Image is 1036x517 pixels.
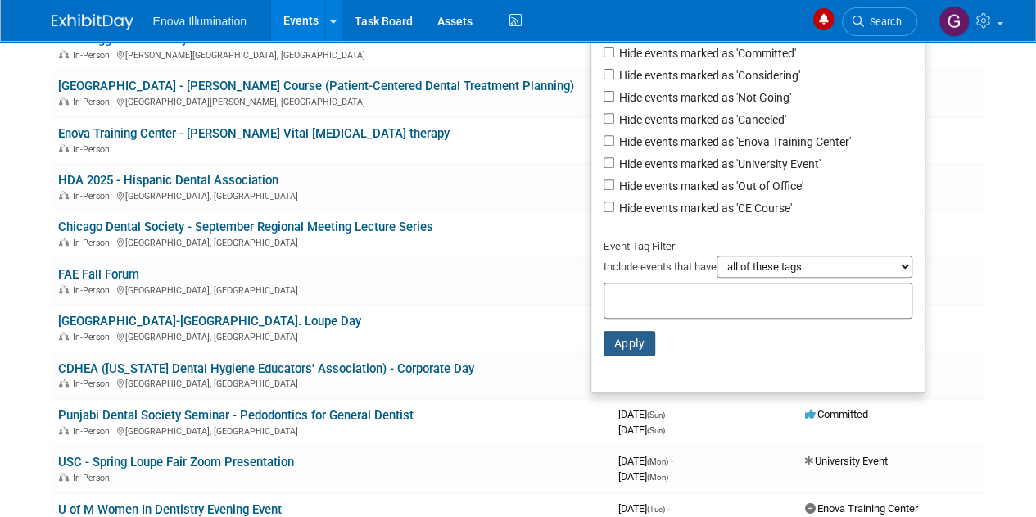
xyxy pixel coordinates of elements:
[73,332,115,342] span: In-Person
[618,470,668,483] span: [DATE]
[618,455,673,467] span: [DATE]
[58,79,574,93] a: [GEOGRAPHIC_DATA] - [PERSON_NAME] Course (Patient-Centered Dental Treatment Planning)
[616,111,786,128] label: Hide events marked as 'Canceled'
[73,379,115,389] span: In-Person
[58,94,605,107] div: [GEOGRAPHIC_DATA][PERSON_NAME], [GEOGRAPHIC_DATA]
[618,424,665,436] span: [DATE]
[805,502,918,515] span: Enova Training Center
[842,7,917,36] a: Search
[647,457,668,466] span: (Mon)
[618,408,670,420] span: [DATE]
[52,14,133,30] img: ExhibitDay
[58,455,294,469] a: USC - Spring Loupe Fair Zoom Presentation
[73,473,115,483] span: In-Person
[58,424,605,437] div: [GEOGRAPHIC_DATA], [GEOGRAPHIC_DATA]
[58,283,605,296] div: [GEOGRAPHIC_DATA], [GEOGRAPHIC_DATA]
[58,502,282,517] a: U of M Women In Dentistry Evening Event
[58,329,605,342] div: [GEOGRAPHIC_DATA], [GEOGRAPHIC_DATA]
[58,188,605,202] div: [GEOGRAPHIC_DATA], [GEOGRAPHIC_DATA]
[73,191,115,202] span: In-Person
[647,426,665,435] span: (Sun)
[59,332,69,340] img: In-Person Event
[58,267,139,282] a: FAE Fall Forum
[58,361,474,376] a: CDHEA ([US_STATE] Dental Hygiene Educators' Association) - Corporate Day
[667,502,670,515] span: -
[73,144,115,155] span: In-Person
[59,238,69,246] img: In-Person Event
[616,67,800,84] label: Hide events marked as 'Considering'
[616,178,803,194] label: Hide events marked as 'Out of Office'
[59,426,69,434] img: In-Person Event
[58,376,605,389] div: [GEOGRAPHIC_DATA], [GEOGRAPHIC_DATA]
[671,455,673,467] span: -
[58,173,278,188] a: HDA 2025 - Hispanic Dental Association
[616,134,851,150] label: Hide events marked as 'Enova Training Center'
[58,126,450,141] a: Enova Training Center - [PERSON_NAME] Vital [MEDICAL_DATA] therapy
[59,191,69,199] img: In-Person Event
[59,50,69,58] img: In-Person Event
[616,89,791,106] label: Hide events marked as 'Not Going'
[73,426,115,437] span: In-Person
[616,200,792,216] label: Hide events marked as 'CE Course'
[616,45,796,61] label: Hide events marked as 'Committed'
[58,314,361,329] a: [GEOGRAPHIC_DATA]-[GEOGRAPHIC_DATA]. Loupe Day
[73,50,115,61] span: In-Person
[647,410,665,419] span: (Sun)
[59,97,69,105] img: In-Person Event
[58,32,188,47] a: Four Legged Tooth Fairy
[58,235,605,248] div: [GEOGRAPHIC_DATA], [GEOGRAPHIC_DATA]
[59,379,69,387] img: In-Person Event
[59,144,69,152] img: In-Person Event
[604,256,912,283] div: Include events that have
[73,238,115,248] span: In-Person
[647,473,668,482] span: (Mon)
[73,97,115,107] span: In-Person
[59,285,69,293] img: In-Person Event
[73,285,115,296] span: In-Person
[616,156,821,172] label: Hide events marked as 'University Event'
[604,331,656,356] button: Apply
[59,473,69,481] img: In-Person Event
[58,48,605,61] div: [PERSON_NAME][GEOGRAPHIC_DATA], [GEOGRAPHIC_DATA]
[604,237,912,256] div: Event Tag Filter:
[864,16,902,28] span: Search
[647,505,665,514] span: (Tue)
[618,502,670,515] span: [DATE]
[939,6,970,37] img: Garrett Alcaraz
[805,455,888,467] span: University Event
[58,408,414,423] a: Punjabi Dental Society Seminar - Pedodontics for General Dentist
[58,220,433,234] a: Chicago Dental Society - September Regional Meeting Lecture Series
[153,15,247,28] span: Enova Illumination
[805,408,868,420] span: Committed
[667,408,670,420] span: -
